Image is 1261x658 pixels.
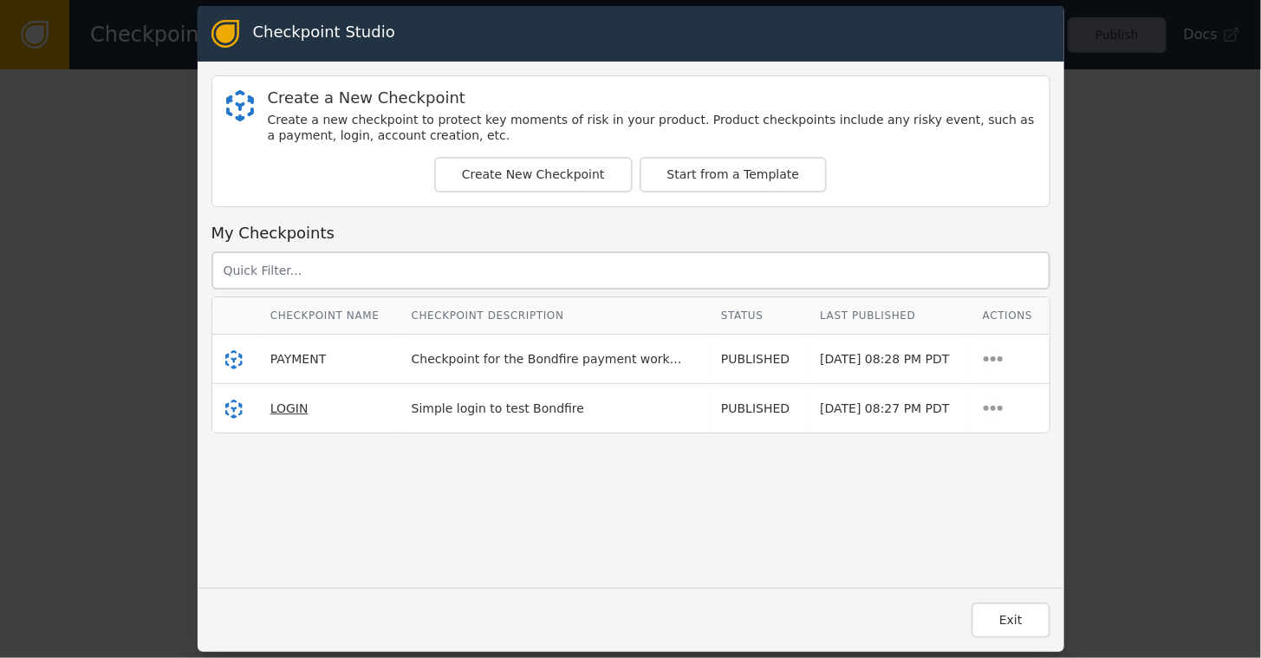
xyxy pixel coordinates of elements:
[270,401,309,415] span: LOGIN
[721,400,794,418] div: PUBLISHED
[399,297,708,335] th: Checkpoint Description
[268,113,1036,143] div: Create a new checkpoint to protect key moments of risk in your product. Product checkpoints inclu...
[211,251,1050,290] input: Quick Filter...
[807,297,970,335] th: Last Published
[434,157,633,192] button: Create New Checkpoint
[820,400,957,418] div: [DATE] 08:27 PM PDT
[257,297,399,335] th: Checkpoint Name
[640,157,828,192] button: Start from a Template
[721,350,794,368] div: PUBLISHED
[970,297,1050,335] th: Actions
[253,20,395,48] div: Checkpoint Studio
[708,297,807,335] th: Status
[412,350,682,368] div: Checkpoint for the Bondfire payment work...
[972,603,1050,638] button: Exit
[211,221,1050,244] div: My Checkpoints
[268,90,1036,106] div: Create a New Checkpoint
[412,401,584,415] span: Simple login to test Bondfire
[270,352,327,366] span: PAYMENT
[820,350,957,368] div: [DATE] 08:28 PM PDT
